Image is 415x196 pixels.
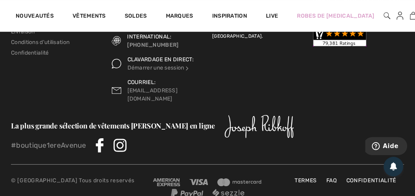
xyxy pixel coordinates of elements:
a: [PHONE_NUMBER] [127,42,178,48]
a: Se connecter [390,11,410,21]
img: Instagram [113,138,127,152]
a: FAQ [322,176,341,185]
iframe: Ouvre un widget dans lequel vous pouvez trouver plus d’informations [365,137,407,157]
img: Customer Reviews [313,27,366,46]
a: Nouveautés [16,13,54,21]
img: Clavardage en direct [184,66,190,71]
img: Facebook [93,138,107,152]
img: International [112,33,121,49]
a: Confidentialité [342,176,400,185]
a: Confidentialité [11,49,49,56]
img: Clavardage en direct [112,55,121,72]
img: Mes infos [397,11,403,20]
a: Robes de [MEDICAL_DATA] [297,12,374,20]
span: INTERNATIONAL: [127,33,171,40]
span: Inspiration [212,13,247,21]
img: Visa [189,179,207,185]
p: #boutique1ereAvenue [11,140,86,151]
p: © [GEOGRAPHIC_DATA] Tous droits reservés [11,176,142,185]
a: Marques [166,13,193,21]
img: Joseph Ribkoff [224,115,294,138]
img: Contact us [112,78,121,103]
a: [EMAIL_ADDRESS][DOMAIN_NAME] [127,87,178,102]
a: Démarrer une session [127,64,190,71]
a: Soldes [125,13,147,21]
span: La plus grande sélection de vêtements [PERSON_NAME] en ligne [11,121,215,130]
a: Termes [291,176,321,185]
span: CLAVARDAGE EN DIRECT: [127,56,194,63]
span: COURRIEL: [127,79,156,86]
img: Mastercard [217,178,262,186]
img: recherche [384,11,390,20]
img: Amex [153,178,180,186]
a: Live [266,12,278,20]
a: Conditions d'utilisation [11,39,69,46]
a: Vêtements [73,13,106,21]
